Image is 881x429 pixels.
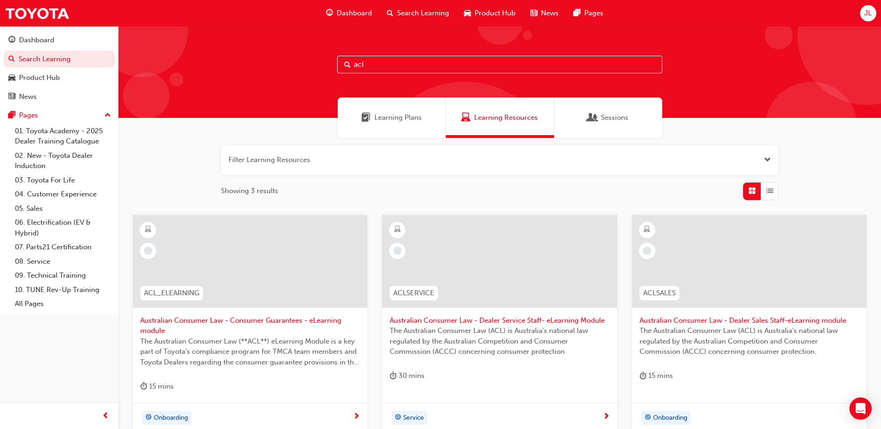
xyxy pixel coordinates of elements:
[864,8,872,19] span: JL
[644,224,650,236] span: learningResourceType_ELEARNING-icon
[11,240,115,254] a: 07. Parts21 Certification
[4,30,115,107] button: DashboardSearch LearningProduct HubNews
[11,215,115,240] a: 06. Electrification (EV & Hybrid)
[154,413,188,423] span: Onboarding
[764,155,771,165] button: Open the filter
[11,201,115,216] a: 05. Sales
[397,8,449,19] span: Search Learning
[11,124,115,149] a: 01. Toyota Academy - 2025 Dealer Training Catalogue
[4,69,115,86] a: Product Hub
[554,97,662,138] a: SessionsSessions
[766,186,773,196] span: List
[104,110,111,122] span: up-icon
[393,247,402,255] span: learningRecordVerb_NONE-icon
[11,283,115,297] a: 10. TUNE Rev-Up Training
[140,315,360,336] span: Australian Consumer Law - Consumer Guarantees - eLearning module
[640,370,646,382] span: duration-icon
[5,3,70,24] img: Trak
[19,72,60,83] div: Product Hub
[603,413,610,421] span: next-icon
[640,370,673,382] div: 15 mins
[374,112,422,123] span: Learning Plans
[4,32,115,49] a: Dashboard
[4,107,115,124] button: Pages
[19,35,54,45] div: Dashboard
[584,8,603,19] span: Pages
[11,173,115,188] a: 03. Toyota For Life
[19,110,38,121] div: Pages
[464,7,471,19] span: car-icon
[457,4,523,23] a: car-iconProduct Hub
[645,412,651,424] span: target-icon
[474,112,538,123] span: Learning Resources
[344,59,351,70] span: Search
[446,97,554,138] a: Learning ResourcesLearning Resources
[387,7,393,19] span: search-icon
[11,268,115,283] a: 09. Technical Training
[4,51,115,68] a: Search Learning
[337,8,372,19] span: Dashboard
[523,4,566,23] a: news-iconNews
[8,111,15,120] span: pages-icon
[11,187,115,201] a: 04. Customer Experience
[11,254,115,269] a: 08. Service
[390,370,397,382] span: duration-icon
[144,247,152,255] span: learningRecordVerb_NONE-icon
[393,288,434,299] span: ACLSERVICE
[11,149,115,173] a: 02. New - Toyota Dealer Induction
[394,224,401,236] span: learningResourceType_ELEARNING-icon
[749,186,756,196] span: Grid
[601,112,628,123] span: Sessions
[140,381,147,392] span: duration-icon
[102,410,109,422] span: prev-icon
[566,4,611,23] a: pages-iconPages
[221,186,278,196] span: Showing 3 results
[8,55,15,64] span: search-icon
[640,325,859,357] span: The Australian Consumer Law (ACL) is Australia's national law regulated by the Australian Competi...
[8,74,15,82] span: car-icon
[19,91,37,102] div: News
[353,413,360,421] span: next-icon
[403,413,424,423] span: Service
[319,4,379,23] a: guage-iconDashboard
[653,413,687,423] span: Onboarding
[337,56,662,73] input: Search...
[640,315,859,326] span: Australian Consumer Law - Dealer Sales Staff-eLearning module
[461,112,470,123] span: Learning Resources
[11,297,115,311] a: All Pages
[643,288,676,299] span: ACLSALES
[144,288,199,299] span: ACL_ELEARNING
[390,315,609,326] span: Australian Consumer Law - Dealer Service Staff- eLearning Module
[643,247,651,255] span: learningRecordVerb_NONE-icon
[4,88,115,105] a: News
[860,5,876,21] button: JL
[140,336,360,368] span: The Australian Consumer Law (**ACL**) eLearning Module is a key part of Toyota’s compliance progr...
[541,8,559,19] span: News
[574,7,581,19] span: pages-icon
[361,112,371,123] span: Learning Plans
[338,97,446,138] a: Learning PlansLearning Plans
[8,36,15,45] span: guage-icon
[140,381,174,392] div: 15 mins
[379,4,457,23] a: search-iconSearch Learning
[145,224,151,236] span: learningResourceType_ELEARNING-icon
[849,397,872,420] div: Open Intercom Messenger
[530,7,537,19] span: news-icon
[390,370,424,382] div: 30 mins
[588,112,597,123] span: Sessions
[475,8,516,19] span: Product Hub
[390,325,609,357] span: The Australian Consumer Law (ACL) is Australia's national law regulated by the Australian Competi...
[145,412,152,424] span: target-icon
[326,7,333,19] span: guage-icon
[8,93,15,101] span: news-icon
[395,412,401,424] span: target-icon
